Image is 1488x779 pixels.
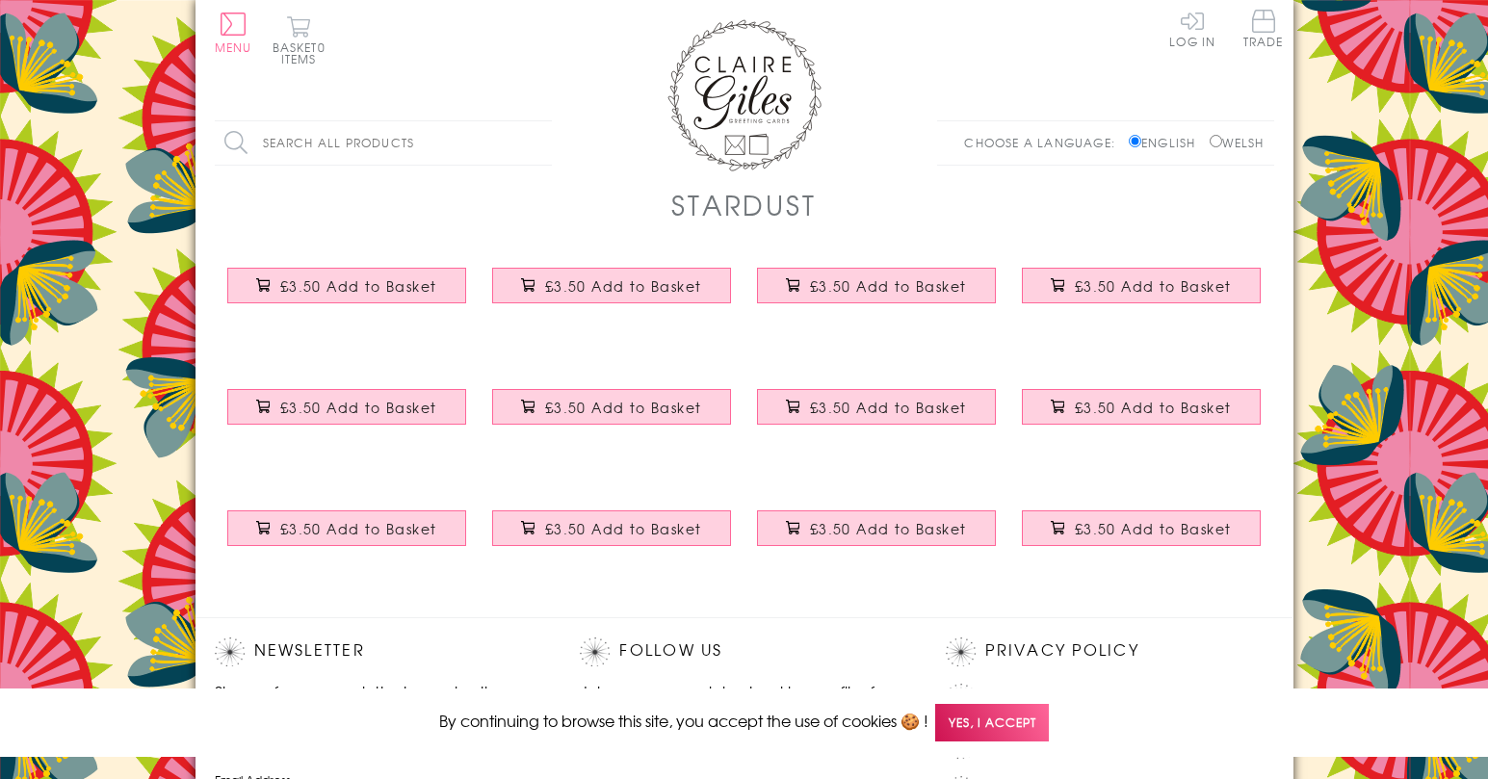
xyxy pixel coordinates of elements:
a: Valentine's Day Card, Typewriter, I love you £3.50 Add to Basket [215,253,480,336]
button: £3.50 Add to Basket [492,510,731,546]
input: Welsh [1210,135,1222,147]
span: £3.50 Add to Basket [545,519,702,538]
span: Yes, I accept [935,704,1049,741]
input: Search all products [215,121,552,165]
span: Trade [1243,10,1284,47]
span: £3.50 Add to Basket [1075,519,1232,538]
h2: Follow Us [580,637,907,666]
button: £3.50 Add to Basket [227,510,466,546]
a: Valentine's Day Card, Marble background, You & Me £3.50 Add to Basket [480,375,744,457]
a: Log In [1169,10,1215,47]
button: £3.50 Add to Basket [757,389,996,425]
span: £3.50 Add to Basket [545,276,702,296]
button: £3.50 Add to Basket [1022,389,1261,425]
p: Sign up for our newsletter to receive the latest product launches, news and offers directly to yo... [215,680,542,749]
p: Join us on our social networking profiles for up to the minute news and product releases the mome... [580,680,907,749]
button: £3.50 Add to Basket [1022,268,1261,303]
span: £3.50 Add to Basket [810,398,967,417]
h2: Newsletter [215,637,542,666]
span: £3.50 Add to Basket [1075,276,1232,296]
a: Trade [1243,10,1284,51]
a: Sympathy, Sorry, Thinking of you Card, Watercolour, With Sympathy £3.50 Add to Basket [1009,375,1274,457]
button: £3.50 Add to Basket [757,268,996,303]
span: Menu [215,39,252,56]
label: Welsh [1210,134,1265,151]
a: Mother's Day Card, Pink Circle, Mum you are the best £3.50 Add to Basket [744,496,1009,579]
span: £3.50 Add to Basket [280,398,437,417]
span: £3.50 Add to Basket [810,519,967,538]
p: Choose a language: [964,134,1125,151]
a: Valentine's Day Card, Marble background, Valentine £3.50 Add to Basket [480,253,744,336]
button: £3.50 Add to Basket [492,268,731,303]
button: £3.50 Add to Basket [757,510,996,546]
button: Menu [215,13,252,53]
span: £3.50 Add to Basket [545,398,702,417]
a: Mother's Day Card, Mum and child heart, Mummy Rocks £3.50 Add to Basket [1009,496,1274,579]
a: Valentine's Day Card, Pegs - Love You, I 'Heart' You £3.50 Add to Basket [1009,253,1274,336]
button: £3.50 Add to Basket [227,389,466,425]
button: £3.50 Add to Basket [492,389,731,425]
a: Valentine's Day Card, Love Heart, You Make My Heart Skip £3.50 Add to Basket [744,253,1009,336]
span: £3.50 Add to Basket [1075,398,1232,417]
a: Mother's Day Card, Star, Mum you're 1 in a million £3.50 Add to Basket [480,496,744,579]
span: £3.50 Add to Basket [280,276,437,296]
a: Mother's Day Card, Clouds and a Rainbow, Happy Mother's Day £3.50 Add to Basket [744,375,1009,457]
span: 0 items [281,39,326,67]
label: English [1129,134,1205,151]
img: Claire Giles Greetings Cards [667,19,822,171]
button: £3.50 Add to Basket [1022,510,1261,546]
a: Privacy Policy [985,637,1138,663]
a: Good Luck Card, Crayons, Good Luck on your First Day at School £3.50 Add to Basket [215,496,480,579]
button: £3.50 Add to Basket [227,268,466,303]
span: £3.50 Add to Basket [280,519,437,538]
a: Valentine's Day Card, Tattooed lovers, Happy Valentine's Day £3.50 Add to Basket [215,375,480,457]
input: Search [533,121,552,165]
h1: Stardust [671,185,816,224]
button: Basket0 items [273,15,326,65]
a: Accessibility Statement [985,684,1225,710]
input: English [1129,135,1141,147]
span: £3.50 Add to Basket [810,276,967,296]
